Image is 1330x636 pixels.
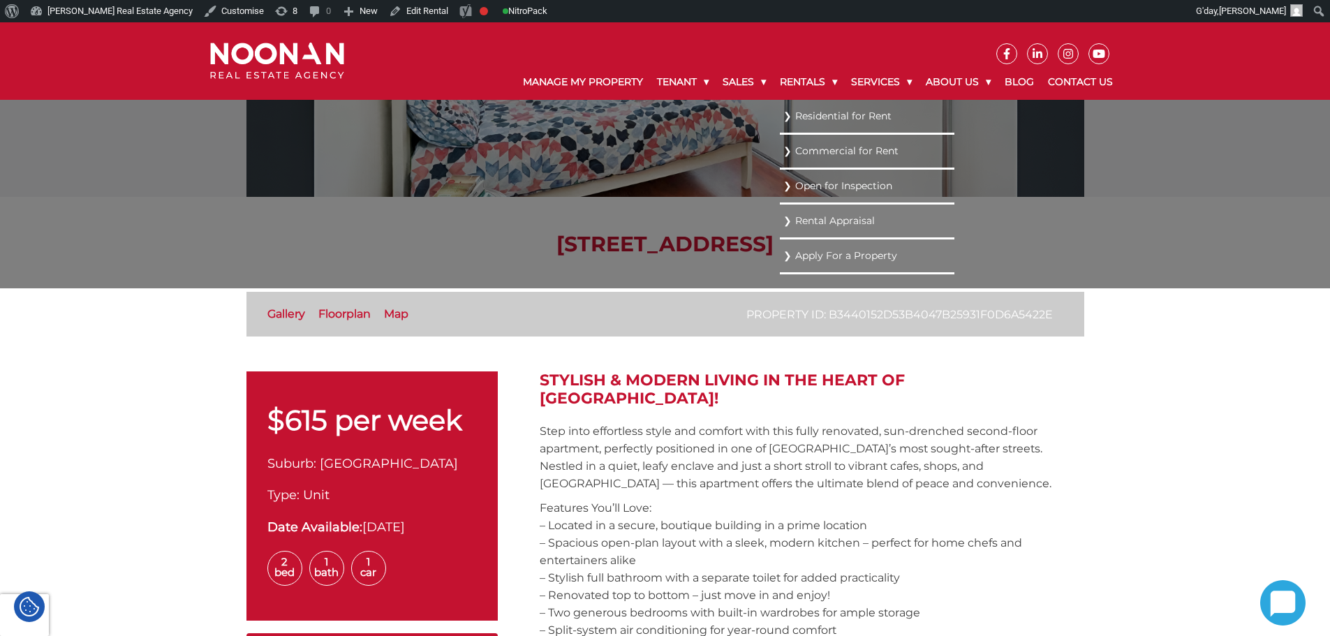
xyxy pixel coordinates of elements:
h2: Stylish & Modern Living in the Heart of [GEOGRAPHIC_DATA]! [540,371,1084,408]
a: Floorplan [318,307,371,320]
a: Open for Inspection [783,177,951,195]
img: Noonan Real Estate Agency [210,43,344,80]
span: 2 Bed [267,551,302,586]
span: 1 Bath [309,551,344,586]
a: Apply For a Property [783,246,951,265]
a: Contact Us [1041,64,1120,100]
span: Type: [267,487,300,503]
div: [DATE] [267,518,477,537]
span: 1 Car [351,551,386,586]
p: Step into effortless style and comfort with this fully renovated, sun-drenched second-floor apart... [540,422,1084,492]
a: Tenant [650,64,716,100]
div: Focus keyphrase not set [480,7,488,15]
a: Commercial for Rent [783,142,951,161]
div: Cookie Settings [14,591,45,622]
a: About Us [919,64,998,100]
a: Manage My Property [516,64,650,100]
span: [GEOGRAPHIC_DATA] [320,456,458,471]
a: Rentals [773,64,844,100]
a: Gallery [267,307,305,320]
p: $615 per week [267,406,477,434]
p: Property ID: b3440152d53b4047b25931f0d6a5422e [746,306,1053,323]
a: Services [844,64,919,100]
a: Rental Appraisal [783,212,951,230]
a: Sales [716,64,773,100]
span: Unit [303,487,330,503]
span: Suburb: [267,456,316,471]
a: Map [384,307,408,320]
a: Residential for Rent [783,107,951,126]
span: [PERSON_NAME] [1219,6,1286,16]
a: Blog [998,64,1041,100]
strong: Date Available: [267,519,362,535]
